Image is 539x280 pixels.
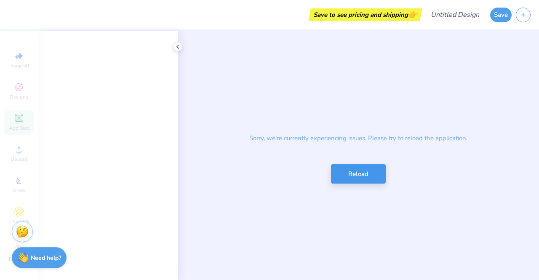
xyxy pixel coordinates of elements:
[331,164,386,184] button: Reload
[490,8,512,22] button: Save
[311,8,420,21] div: Save to see pricing and shipping
[31,254,61,262] strong: Need help?
[408,9,417,19] span: 👉
[424,6,486,23] input: Untitled Design
[241,125,476,152] p: Sorry, we're currently experiencing issues. Please try to reload the application.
